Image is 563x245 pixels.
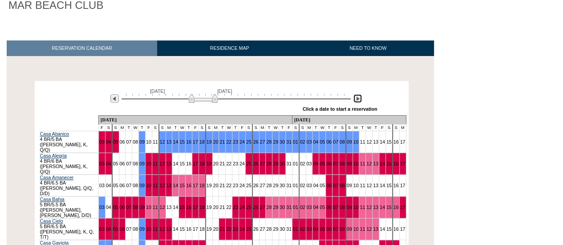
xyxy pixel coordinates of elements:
a: 09 [139,205,145,210]
a: 26 [253,139,259,145]
a: 04 [106,139,111,145]
a: 20 [213,139,219,145]
a: 14 [173,139,178,145]
td: M [259,125,266,131]
a: 09 [347,205,352,210]
a: 04 [313,205,318,210]
a: 08 [340,161,345,166]
a: 04 [313,183,318,188]
a: 01 [293,139,298,145]
a: 07 [333,226,338,232]
span: [DATE] [150,88,165,94]
a: 08 [340,139,345,145]
td: S [299,125,306,131]
td: W [179,125,186,131]
a: 18 [199,205,205,210]
a: 15 [386,226,392,232]
a: 17 [400,183,405,188]
a: 06 [120,161,125,166]
td: T [139,125,146,131]
td: F [98,125,105,131]
td: S [112,125,119,131]
td: T [219,125,226,131]
a: 13 [373,205,378,210]
a: 16 [186,205,191,210]
a: 21 [219,226,225,232]
a: 13 [166,139,172,145]
td: 4 BR/5 BA ([PERSON_NAME], K, Q/Q) [39,131,99,153]
a: 06 [120,205,125,210]
a: 14 [173,226,178,232]
a: 26 [253,226,259,232]
a: 07 [126,226,131,232]
div: Click a date to start a reservation [303,106,377,112]
a: 05 [113,205,118,210]
a: 09 [347,183,352,188]
a: 18 [199,226,205,232]
a: 10 [146,161,151,166]
a: 23 [233,226,238,232]
a: 16 [393,161,399,166]
a: 17 [193,161,198,166]
a: 20 [213,205,219,210]
a: 10 [353,161,359,166]
a: 02 [300,205,305,210]
a: 23 [233,139,238,145]
a: 06 [326,226,332,232]
a: 12 [160,205,165,210]
a: 27 [260,226,265,232]
a: Casa Abanico [40,131,69,137]
a: 11 [153,161,158,166]
a: 02 [300,226,305,232]
a: 02 [300,139,305,145]
a: 06 [326,205,332,210]
a: 25 [246,226,251,232]
a: 09 [139,161,145,166]
a: 13 [373,161,378,166]
a: 17 [193,139,198,145]
a: 03 [99,139,105,145]
a: 15 [386,161,392,166]
a: 19 [207,139,212,145]
td: M [119,125,126,131]
a: 12 [366,139,372,145]
td: 5 BR/6.5 BA ([PERSON_NAME], K, Q, T/T) [39,218,99,240]
td: T [359,125,366,131]
a: 27 [260,205,265,210]
a: 15 [386,183,392,188]
a: RESIDENCE MAP [157,40,302,56]
a: 04 [106,205,111,210]
td: M [212,125,219,131]
a: 01 [293,183,298,188]
a: 07 [333,183,338,188]
a: 17 [400,139,405,145]
a: 05 [113,161,118,166]
a: 09 [347,161,352,166]
a: 19 [207,161,212,166]
a: 25 [246,139,251,145]
td: 4 BR/6.5 BA ([PERSON_NAME], Q/Q, D/D) [39,175,99,197]
td: T [312,125,319,131]
a: 25 [246,161,251,166]
a: 20 [213,226,219,232]
a: Casa Cielo [40,218,63,224]
a: 29 [273,139,278,145]
a: 09 [139,183,145,188]
a: 12 [160,139,165,145]
a: 07 [333,205,338,210]
a: 02 [300,161,305,166]
a: 10 [146,226,151,232]
a: 04 [106,161,111,166]
a: 10 [353,226,359,232]
a: 17 [400,161,405,166]
a: 29 [273,161,278,166]
a: 14 [380,205,385,210]
a: 23 [233,183,238,188]
td: W [272,125,279,131]
td: S [206,125,212,131]
a: 28 [266,161,271,166]
a: 03 [99,161,105,166]
a: 03 [99,226,105,232]
a: 13 [166,161,172,166]
a: 25 [246,205,251,210]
